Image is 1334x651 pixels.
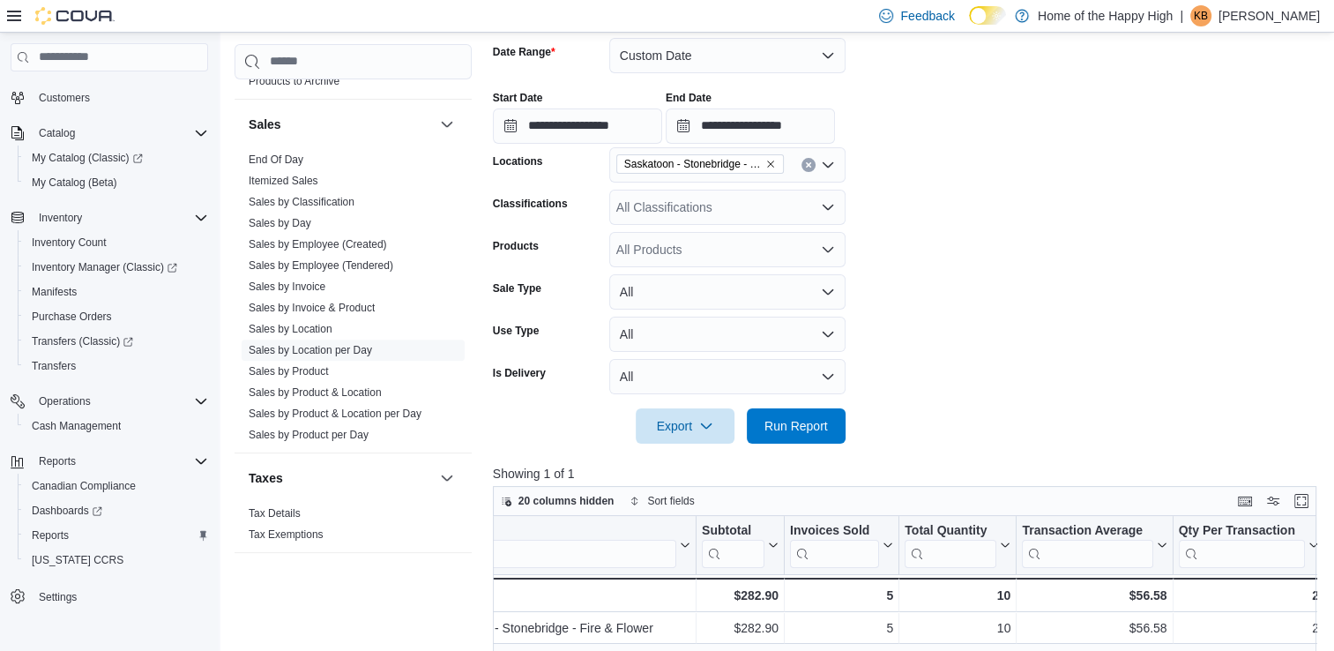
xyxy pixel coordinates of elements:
[249,365,329,378] a: Sales by Product
[609,38,846,73] button: Custom Date
[433,522,676,539] div: Location
[18,474,215,498] button: Canadian Compliance
[39,91,90,105] span: Customers
[32,176,117,190] span: My Catalog (Beta)
[32,419,121,433] span: Cash Management
[25,415,208,437] span: Cash Management
[1178,522,1304,567] div: Qty Per Transaction
[235,503,472,552] div: Taxes
[25,172,124,193] a: My Catalog (Beta)
[821,200,835,214] button: Open list of options
[25,500,109,521] a: Dashboards
[32,151,143,165] span: My Catalog (Classic)
[249,258,393,273] span: Sales by Employee (Tendered)
[4,389,215,414] button: Operations
[25,172,208,193] span: My Catalog (Beta)
[249,408,421,420] a: Sales by Product & Location per Day
[249,302,375,314] a: Sales by Invoice & Product
[25,355,208,377] span: Transfers
[765,159,776,169] button: Remove Saskatoon - Stonebridge - Fire & Flower from selection in this group
[790,522,879,539] div: Invoices Sold
[646,408,724,444] span: Export
[622,490,701,512] button: Sort fields
[32,207,208,228] span: Inventory
[702,522,779,567] button: Subtotal
[702,522,764,539] div: Subtotal
[609,317,846,352] button: All
[1022,617,1166,639] div: $56.58
[18,304,215,329] button: Purchase Orders
[32,123,208,144] span: Catalog
[32,451,208,472] span: Reports
[647,494,694,508] span: Sort fields
[249,195,354,209] span: Sales by Classification
[702,522,764,567] div: Subtotal
[18,146,215,170] a: My Catalog (Classic)
[790,522,879,567] div: Invoices Sold
[18,329,215,354] a: Transfers (Classic)
[249,281,325,293] a: Sales by Invoice
[18,523,215,548] button: Reports
[821,243,835,257] button: Open list of options
[249,75,339,87] a: Products to Archive
[1178,617,1318,639] div: 2
[32,236,107,250] span: Inventory Count
[1218,5,1320,26] p: [PERSON_NAME]
[702,585,779,606] div: $282.90
[18,414,215,438] button: Cash Management
[764,417,828,435] span: Run Report
[249,116,433,133] button: Sales
[32,391,208,412] span: Operations
[1234,490,1256,512] button: Keyboard shortcuts
[25,232,208,253] span: Inventory Count
[4,583,215,609] button: Settings
[249,323,332,335] a: Sales by Location
[493,324,539,338] label: Use Type
[25,147,208,168] span: My Catalog (Classic)
[249,407,421,421] span: Sales by Product & Location per Day
[1178,522,1318,567] button: Qty Per Transaction
[905,522,996,567] div: Total Quantity
[1038,5,1173,26] p: Home of the Happy High
[25,550,130,571] a: [US_STATE] CCRS
[249,428,369,442] span: Sales by Product per Day
[39,590,77,604] span: Settings
[39,211,82,225] span: Inventory
[493,108,662,144] input: Press the down key to open a popover containing a calendar.
[493,91,543,105] label: Start Date
[32,479,136,493] span: Canadian Compliance
[4,121,215,146] button: Catalog
[1178,585,1318,606] div: 2
[235,149,472,453] div: Sales
[790,617,893,639] div: 5
[18,255,215,280] a: Inventory Manager (Classic)
[432,585,690,606] div: Totals
[249,217,311,229] a: Sales by Day
[32,260,177,274] span: Inventory Manager (Classic)
[249,175,318,187] a: Itemized Sales
[249,153,303,166] a: End Of Day
[624,155,762,173] span: Saskatoon - Stonebridge - Fire & Flower
[249,528,324,542] span: Tax Exemptions
[4,206,215,230] button: Inventory
[249,74,339,88] span: Products to Archive
[636,408,734,444] button: Export
[249,116,281,133] h3: Sales
[493,281,541,296] label: Sale Type
[249,429,369,441] a: Sales by Product per Day
[249,528,324,541] a: Tax Exemptions
[4,85,215,110] button: Customers
[790,585,893,606] div: 5
[249,507,301,520] a: Tax Details
[249,506,301,520] span: Tax Details
[905,585,1010,606] div: 10
[249,238,387,251] a: Sales by Employee (Created)
[32,391,98,412] button: Operations
[39,454,76,468] span: Reports
[1291,490,1312,512] button: Enter fullscreen
[249,364,329,378] span: Sales by Product
[249,280,325,294] span: Sales by Invoice
[249,237,387,251] span: Sales by Employee (Created)
[25,475,208,497] span: Canadian Compliance
[790,522,893,567] button: Invoices Sold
